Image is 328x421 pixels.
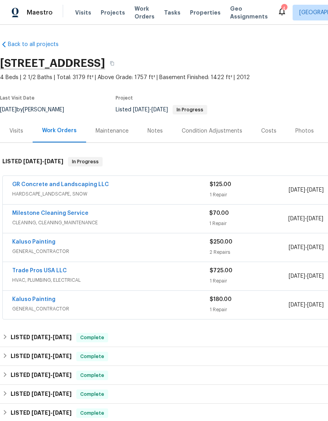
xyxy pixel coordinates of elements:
[31,410,50,415] span: [DATE]
[190,9,221,17] span: Properties
[289,186,324,194] span: -
[289,187,305,193] span: [DATE]
[116,107,207,113] span: Listed
[116,96,133,100] span: Project
[289,272,324,280] span: -
[11,352,72,361] h6: LISTED
[230,5,268,20] span: Geo Assignments
[11,333,72,342] h6: LISTED
[210,297,232,302] span: $180.00
[307,187,324,193] span: [DATE]
[12,247,210,255] span: GENERAL_CONTRACTOR
[133,107,149,113] span: [DATE]
[182,127,242,135] div: Condition Adjustments
[11,390,72,399] h6: LISTED
[12,210,88,216] a: Milestone Cleaning Service
[288,215,323,223] span: -
[210,191,289,199] div: 1 Repair
[53,372,72,378] span: [DATE]
[164,10,181,15] span: Tasks
[23,159,42,164] span: [DATE]
[77,390,107,398] span: Complete
[307,302,324,308] span: [DATE]
[31,372,50,378] span: [DATE]
[210,239,232,245] span: $250.00
[77,371,107,379] span: Complete
[288,216,305,222] span: [DATE]
[281,5,287,13] div: 4
[69,158,102,166] span: In Progress
[210,268,232,273] span: $725.00
[12,297,55,302] a: Kaluso Painting
[295,127,314,135] div: Photos
[307,245,324,250] span: [DATE]
[53,334,72,340] span: [DATE]
[173,107,206,112] span: In Progress
[151,107,168,113] span: [DATE]
[12,268,67,273] a: Trade Pros USA LLC
[133,107,168,113] span: -
[44,159,63,164] span: [DATE]
[42,127,77,135] div: Work Orders
[27,9,53,17] span: Maestro
[210,306,289,314] div: 1 Repair
[307,216,323,222] span: [DATE]
[12,239,55,245] a: Kaluso Painting
[12,182,109,187] a: GR Concrete and Landscaping LLC
[210,182,231,187] span: $125.00
[11,371,72,380] h6: LISTED
[9,127,23,135] div: Visits
[12,219,209,227] span: CLEANING, CLEANING_MAINTENANCE
[11,408,72,418] h6: LISTED
[105,56,119,70] button: Copy Address
[31,334,72,340] span: -
[23,159,63,164] span: -
[209,220,288,227] div: 1 Repair
[31,334,50,340] span: [DATE]
[77,409,107,417] span: Complete
[209,210,229,216] span: $70.00
[77,334,107,342] span: Complete
[53,410,72,415] span: [DATE]
[210,248,289,256] div: 2 Repairs
[31,410,72,415] span: -
[101,9,125,17] span: Projects
[53,353,72,359] span: [DATE]
[31,353,72,359] span: -
[31,353,50,359] span: [DATE]
[77,353,107,360] span: Complete
[2,157,63,166] h6: LISTED
[289,245,305,250] span: [DATE]
[31,372,72,378] span: -
[289,244,324,251] span: -
[31,391,50,397] span: [DATE]
[12,305,210,313] span: GENERAL_CONTRACTOR
[261,127,276,135] div: Costs
[12,276,210,284] span: HVAC, PLUMBING, ELECTRICAL
[31,391,72,397] span: -
[289,302,305,308] span: [DATE]
[135,5,155,20] span: Work Orders
[289,273,305,279] span: [DATE]
[147,127,163,135] div: Notes
[75,9,91,17] span: Visits
[307,273,324,279] span: [DATE]
[96,127,129,135] div: Maintenance
[53,391,72,397] span: [DATE]
[289,301,324,309] span: -
[12,190,210,198] span: HARDSCAPE_LANDSCAPE, SNOW
[210,277,289,285] div: 1 Repair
